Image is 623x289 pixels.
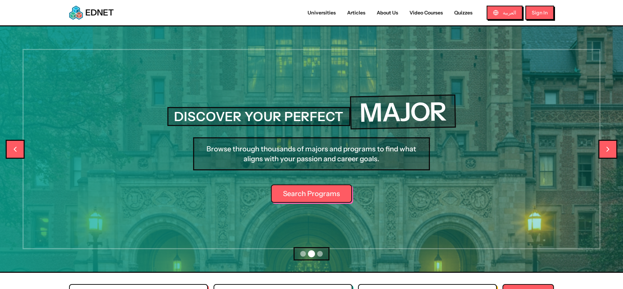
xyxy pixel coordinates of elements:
[271,184,352,203] a: Search Programs
[69,6,83,20] img: EDNET
[193,137,430,170] p: Browse through thousands of majors and programs to find what aligns with your passion and career ...
[302,9,341,17] a: Universities
[69,6,114,20] a: EDNETEDNET
[300,251,306,257] button: Go to slide 1
[308,250,315,257] button: Go to slide 2
[487,6,523,20] button: العربية
[404,9,449,17] a: Video Courses
[449,9,478,17] a: Quizzes
[85,7,114,18] span: EDNET
[6,140,25,159] button: Previous slide
[371,9,404,17] a: About Us
[167,107,350,126] h2: DISCOVER YOUR PERFECT
[598,140,617,159] button: Next slide
[350,94,456,129] h1: MAJOR
[341,9,371,17] a: Articles
[317,251,323,257] button: Go to slide 3
[525,6,554,20] button: Sign In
